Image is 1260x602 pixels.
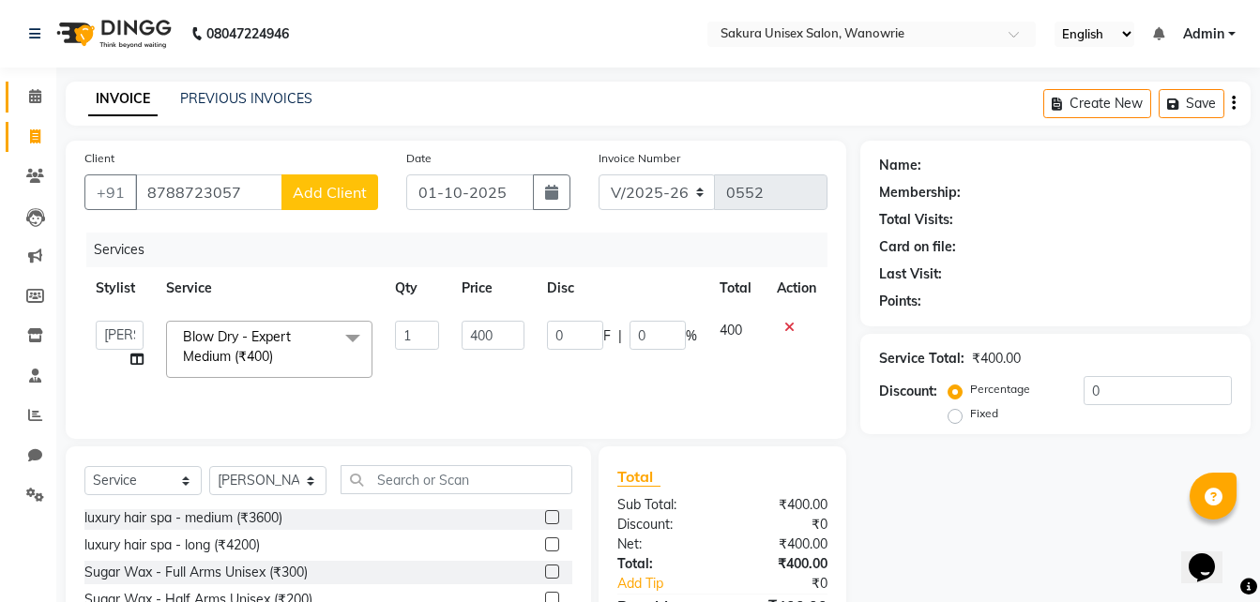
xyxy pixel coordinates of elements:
label: Client [84,150,114,167]
th: Price [450,267,537,309]
label: Percentage [970,381,1030,398]
th: Disc [536,267,708,309]
div: Total: [603,554,722,574]
button: Save [1159,89,1224,118]
div: luxury hair spa - medium (₹3600) [84,508,282,528]
div: Services [86,233,842,267]
div: Last Visit: [879,264,942,284]
button: +91 [84,174,137,210]
button: Add Client [281,174,378,210]
div: Service Total: [879,349,964,369]
div: ₹0 [722,515,842,534]
div: ₹400.00 [722,554,842,574]
th: Action [766,267,827,309]
a: INVOICE [88,83,158,116]
div: Card on file: [879,237,956,257]
span: F [603,326,611,346]
div: ₹400.00 [722,495,842,515]
label: Invoice Number [599,150,680,167]
div: luxury hair spa - long (₹4200) [84,535,260,555]
div: Discount: [603,515,722,534]
div: Membership: [879,183,961,203]
div: ₹400.00 [722,534,842,554]
label: Date [406,150,432,167]
div: Name: [879,156,921,175]
input: Search or Scan [341,465,572,494]
a: Add Tip [603,574,742,594]
span: Admin [1183,24,1224,44]
th: Service [155,267,384,309]
div: Discount: [879,382,937,401]
a: x [273,348,281,365]
a: PREVIOUS INVOICES [180,90,312,107]
input: Search by Name/Mobile/Email/Code [135,174,282,210]
th: Total [708,267,766,309]
div: Points: [879,292,921,311]
span: Add Client [293,183,367,202]
div: Sub Total: [603,495,722,515]
span: | [618,326,622,346]
span: Blow Dry - Expert Medium (₹400) [183,328,291,365]
span: 400 [720,322,742,339]
div: Net: [603,534,722,554]
div: ₹0 [742,574,842,594]
b: 08047224946 [206,8,289,60]
span: % [686,326,697,346]
div: ₹400.00 [972,349,1021,369]
div: Total Visits: [879,210,953,230]
th: Qty [384,267,450,309]
span: Total [617,467,660,487]
label: Fixed [970,405,998,422]
div: Sugar Wax - Full Arms Unisex (₹300) [84,563,308,582]
img: logo [48,8,176,60]
th: Stylist [84,267,155,309]
iframe: chat widget [1181,527,1241,583]
button: Create New [1043,89,1151,118]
